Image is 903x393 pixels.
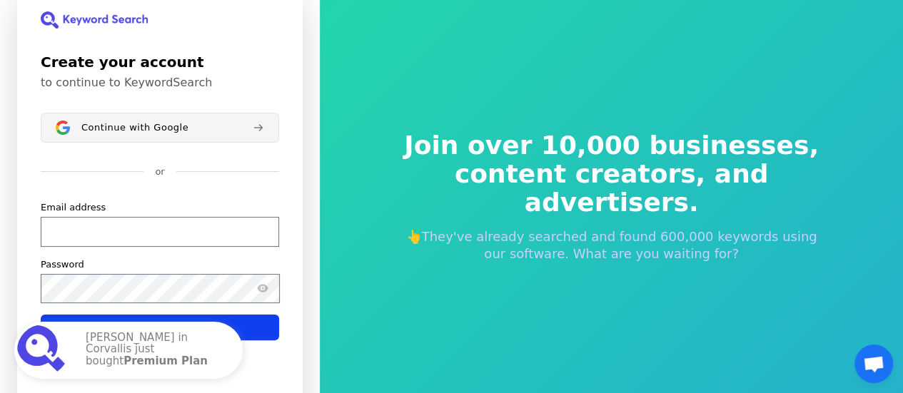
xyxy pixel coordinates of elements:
img: KeywordSearch [41,11,148,29]
img: Premium Plan [17,325,69,376]
button: Sign in with GoogleContinue with Google [41,113,279,143]
img: Sign in with Google [56,121,70,135]
button: Show password [254,280,271,297]
span: Join over 10,000 businesses, [395,131,829,160]
label: Email address [41,201,106,214]
p: to continue to KeywordSearch [41,76,279,90]
label: Password [41,258,84,271]
p: or [155,165,164,178]
span: Continue with Google [81,122,188,133]
p: 👆They've already searched and found 600,000 keywords using our software. What are you waiting for? [395,228,829,262]
p: [PERSON_NAME] in Corvallis just bought [86,332,228,369]
button: Continue [41,315,279,340]
strong: Premium Plan [123,354,208,367]
span: content creators, and advertisers. [395,160,829,217]
h1: Create your account [41,51,279,73]
div: Open chat [854,344,893,383]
